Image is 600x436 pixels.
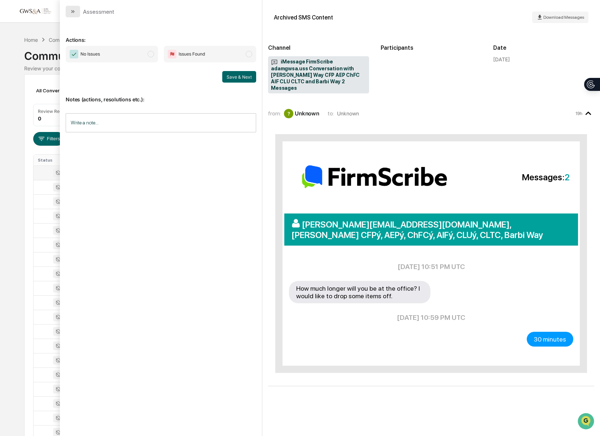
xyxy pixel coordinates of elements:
[293,157,456,197] img: logo-email.png
[66,88,256,102] p: Notes (actions, resolutions etc.):
[179,50,205,58] span: Issues Found
[295,110,319,117] div: Unknown
[292,219,302,228] img: user_icon.png
[70,50,78,58] img: Checkmark
[493,56,510,62] div: [DATE]
[33,85,88,96] div: All Conversations
[543,15,584,20] span: Download Messages
[284,109,293,118] div: ?
[51,122,87,128] a: Powered byPylon
[17,8,52,14] img: logo
[72,122,87,128] span: Pylon
[14,105,45,112] span: Data Lookup
[66,28,256,43] p: Actions:
[33,132,65,146] button: Filters
[38,109,73,114] div: Review Required
[83,8,114,15] div: Assessment
[52,92,58,97] div: 🗄️
[24,44,576,62] div: Communications Archive
[49,37,107,43] div: Communications Archive
[271,58,366,92] span: iMessage FirmScribe adamgwsa.uss Conversation with [PERSON_NAME] Way CFP AEP ChFC AIF CLU CLTC an...
[458,172,570,182] span: Messages:
[25,62,91,68] div: We're available if you need us!
[14,91,47,98] span: Preclearance
[268,110,281,117] span: from:
[527,332,573,347] div: 30 minutes
[222,71,256,83] button: Save & Next
[60,91,89,98] span: Attestations
[532,12,588,23] button: Download Messages
[289,304,574,331] td: [DATE] 10:59 PM UTC
[25,55,118,62] div: Start new chat
[493,44,594,51] h2: Date
[575,111,582,116] time: Tuesday, October 7, 2025 at 5:00:11 PM
[38,115,41,122] div: 0
[123,57,131,66] button: Start new chat
[577,412,596,432] iframe: Open customer support
[289,281,430,303] div: How much longer will you be at the office? I would like to drop some items off.
[284,213,578,246] div: [PERSON_NAME][EMAIL_ADDRESS][DOMAIN_NAME], [PERSON_NAME] CFPý, AEPý, ChFCý, AIFý, CLUý, CLTC, Bar...
[328,110,334,117] span: to:
[274,14,333,21] div: Archived SMS Content
[7,105,13,111] div: 🔎
[80,50,100,58] span: No Issues
[7,92,13,97] div: 🖐️
[289,254,574,280] td: [DATE] 10:51 PM UTC
[24,65,576,71] div: Review your communication records across channels
[168,50,176,58] img: Flag
[49,88,92,101] a: 🗄️Attestations
[4,102,48,115] a: 🔎Data Lookup
[565,172,570,182] span: 2
[7,55,20,68] img: 1746055101610-c473b297-6a78-478c-a979-82029cc54cd1
[337,110,359,116] span: Unknown
[34,155,75,166] th: Status
[381,44,482,51] h2: Participants
[4,88,49,101] a: 🖐️Preclearance
[268,44,369,51] h2: Channel
[24,37,38,43] div: Home
[7,15,131,27] p: How can we help?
